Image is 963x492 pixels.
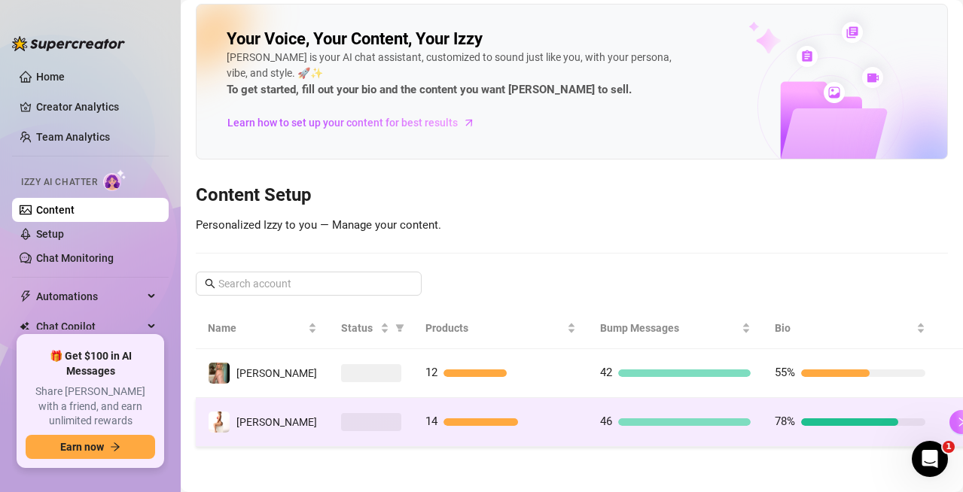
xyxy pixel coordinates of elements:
[26,384,155,429] span: Share [PERSON_NAME] with a friend, and earn unlimited rewards
[912,441,948,477] iframe: Intercom live chat
[775,320,913,336] span: Bio
[236,416,317,428] span: [PERSON_NAME]
[714,5,947,159] img: ai-chatter-content-library-cLFOSyPT.png
[588,308,763,349] th: Bump Messages
[20,290,32,302] span: thunderbolt
[462,115,477,130] span: arrow-right
[227,50,678,99] div: [PERSON_NAME] is your AI chat assistant, customized to sound just like you, with your persona, vi...
[943,441,955,453] span: 1
[36,284,143,308] span: Automations
[236,367,317,379] span: [PERSON_NAME]
[775,415,795,428] span: 78%
[227,29,483,50] h2: Your Voice, Your Content, Your Izzy
[413,308,588,349] th: Products
[341,320,377,336] span: Status
[600,366,612,379] span: 42
[36,95,157,119] a: Creator Analytics
[26,349,155,378] span: 🎁 Get $100 in AI Messages
[775,366,795,379] span: 55%
[36,71,65,83] a: Home
[227,114,458,131] span: Learn how to set up your content for best results
[425,320,564,336] span: Products
[392,317,407,339] span: filter
[227,83,632,96] strong: To get started, fill out your bio and the content you want [PERSON_NAME] to sell.
[21,175,97,190] span: Izzy AI Chatter
[329,308,413,349] th: Status
[218,275,401,292] input: Search account
[103,169,126,191] img: AI Chatter
[12,36,125,51] img: logo-BBDzfeDw.svg
[36,252,114,264] a: Chat Monitoring
[205,278,215,289] span: search
[36,228,64,240] a: Setup
[763,308,937,349] th: Bio
[227,111,486,135] a: Learn how to set up your content for best results
[600,415,612,428] span: 46
[20,321,29,332] img: Chat Copilot
[36,131,110,143] a: Team Analytics
[425,415,437,428] span: 14
[36,204,75,216] a: Content
[196,218,441,232] span: Personalized Izzy to you — Manage your content.
[600,320,739,336] span: Bump Messages
[60,441,104,453] span: Earn now
[208,320,305,336] span: Name
[36,314,143,339] span: Chat Copilot
[196,308,329,349] th: Name
[110,442,120,452] span: arrow-right
[209,363,230,384] img: Kali
[26,435,155,459] button: Earn nowarrow-right
[395,323,404,333] span: filter
[209,412,230,433] img: Heather
[196,184,948,208] h3: Content Setup
[425,366,437,379] span: 12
